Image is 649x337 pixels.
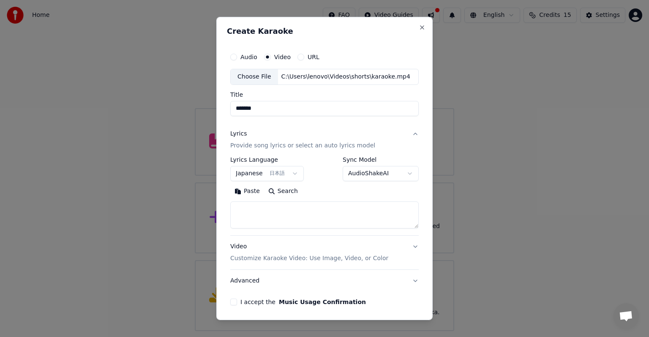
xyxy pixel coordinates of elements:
[227,27,422,35] h2: Create Karaoke
[343,157,419,163] label: Sync Model
[274,54,291,60] label: Video
[230,236,419,269] button: VideoCustomize Karaoke Video: Use Image, Video, or Color
[230,242,388,263] div: Video
[308,54,319,60] label: URL
[279,299,366,305] button: I accept the
[230,130,247,138] div: Lyrics
[230,141,375,150] p: Provide song lyrics or select an auto lyrics model
[240,54,257,60] label: Audio
[230,157,304,163] label: Lyrics Language
[264,185,302,198] button: Search
[240,299,366,305] label: I accept the
[230,123,419,157] button: LyricsProvide song lyrics or select an auto lyrics model
[278,73,414,81] div: C:\Users\lenovo\Videos\shorts\karaoke.mp4
[231,69,278,84] div: Choose File
[230,185,264,198] button: Paste
[230,92,419,98] label: Title
[230,254,388,263] p: Customize Karaoke Video: Use Image, Video, or Color
[230,270,419,292] button: Advanced
[230,157,419,235] div: LyricsProvide song lyrics or select an auto lyrics model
